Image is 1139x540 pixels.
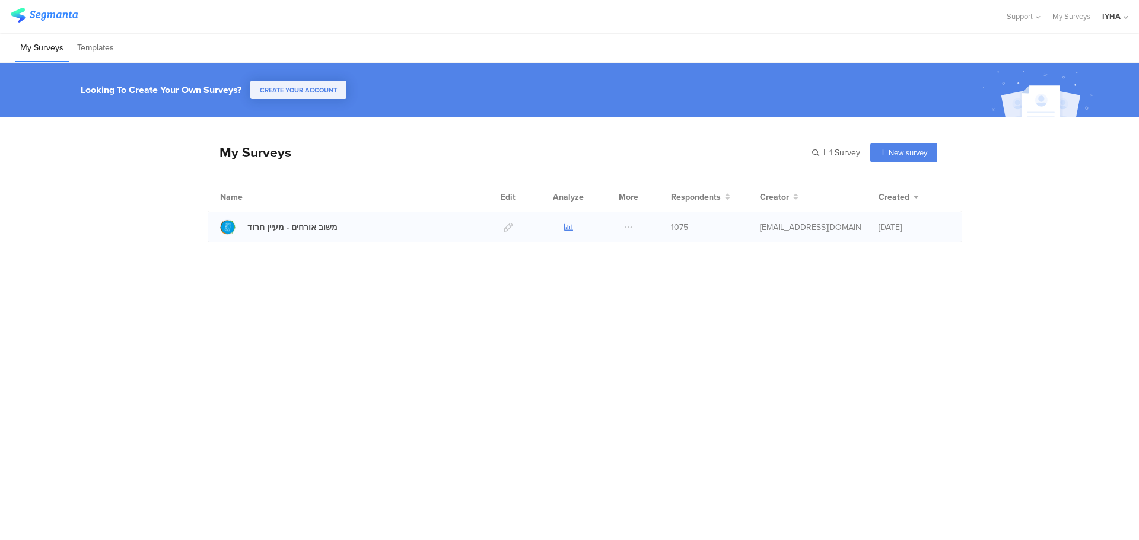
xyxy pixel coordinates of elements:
[1102,11,1121,22] div: IYHA
[671,221,688,234] span: 1075
[250,81,346,99] button: CREATE YOUR ACCOUNT
[260,85,337,95] span: CREATE YOUR ACCOUNT
[208,142,291,162] div: My Surveys
[822,146,827,159] span: |
[11,8,78,23] img: segmanta logo
[671,191,730,203] button: Respondents
[671,191,721,203] span: Respondents
[220,191,291,203] div: Name
[15,34,69,62] li: My Surveys
[247,221,338,234] div: משוב אורחים - מעיין חרוד
[879,191,909,203] span: Created
[889,147,927,158] span: New survey
[551,182,586,212] div: Analyze
[760,191,798,203] button: Creator
[829,146,860,159] span: 1 Survey
[616,182,641,212] div: More
[220,219,338,235] a: משוב אורחים - מעיין חרוד
[879,221,950,234] div: [DATE]
[495,182,521,212] div: Edit
[81,83,241,97] div: Looking To Create Your Own Surveys?
[879,191,919,203] button: Created
[760,221,861,234] div: ofir@iyha.org.il
[978,66,1100,120] img: create_account_image.svg
[72,34,119,62] li: Templates
[760,191,789,203] span: Creator
[1007,11,1033,22] span: Support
